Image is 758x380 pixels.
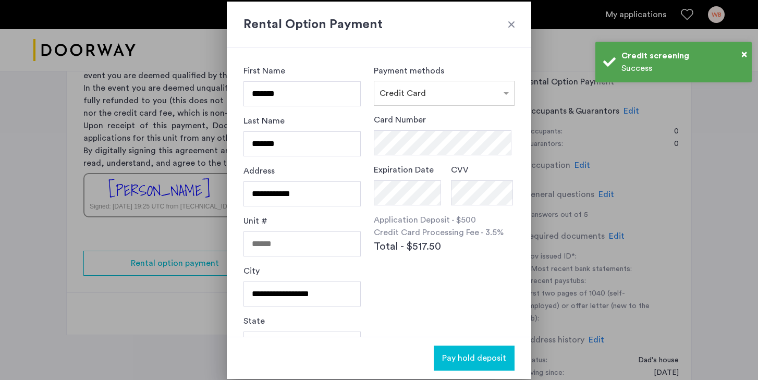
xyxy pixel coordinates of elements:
[621,62,744,75] div: Success
[243,15,515,34] h2: Rental Option Payment
[451,164,469,176] label: CVV
[434,346,515,371] button: button
[243,65,285,77] label: First Name
[243,265,260,277] label: City
[374,239,441,254] span: Total - $517.50
[621,50,744,62] div: Credit screening
[374,214,515,226] p: Application Deposit - $500
[243,315,265,327] label: State
[243,165,275,177] label: Address
[243,215,267,227] label: Unit #
[374,67,444,75] label: Payment methods
[374,226,515,239] p: Credit Card Processing Fee - 3.5%
[374,164,434,176] label: Expiration Date
[741,49,747,59] span: ×
[243,115,285,127] label: Last Name
[442,352,506,364] span: Pay hold deposit
[741,46,747,62] button: Close
[374,114,426,126] label: Card Number
[380,89,426,97] span: Credit Card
